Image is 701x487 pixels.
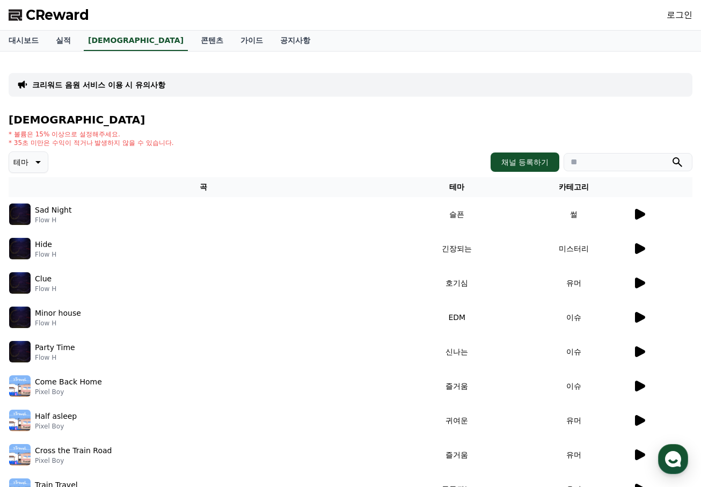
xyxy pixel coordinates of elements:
img: music [9,238,31,259]
th: 곡 [9,177,398,197]
td: 즐거움 [398,438,515,472]
p: Pixel Boy [35,388,102,396]
img: music [9,272,31,294]
p: Pixel Boy [35,422,77,431]
a: 크리워드 음원 서비스 이용 시 유의사항 [32,79,165,90]
td: EDM [398,300,515,335]
a: 대화 [71,340,138,367]
span: 홈 [34,357,40,365]
a: 공지사항 [272,31,319,51]
button: 채널 등록하기 [491,152,559,172]
td: 긴장되는 [398,231,515,266]
p: Half asleep [35,411,77,422]
a: CReward [9,6,89,24]
p: Pixel Boy [35,456,112,465]
button: 테마 [9,151,48,173]
a: 설정 [138,340,206,367]
td: 이슈 [515,335,632,369]
h4: [DEMOGRAPHIC_DATA] [9,114,692,126]
img: music [9,203,31,225]
p: * 35초 미만은 수익이 적거나 발생하지 않을 수 있습니다. [9,139,174,147]
p: Cross the Train Road [35,445,112,456]
th: 카테고리 [515,177,632,197]
span: 설정 [166,357,179,365]
td: 유머 [515,438,632,472]
a: 홈 [3,340,71,367]
p: Flow H [35,319,81,328]
img: music [9,444,31,466]
p: Sad Night [35,205,71,216]
img: music [9,341,31,362]
a: 가이드 [232,31,272,51]
td: 썰 [515,197,632,231]
td: 귀여운 [398,403,515,438]
p: Party Time [35,342,75,353]
td: 호기심 [398,266,515,300]
p: 테마 [13,155,28,170]
img: music [9,410,31,431]
td: 이슈 [515,300,632,335]
p: Flow H [35,216,71,224]
span: 대화 [98,357,111,366]
p: Come Back Home [35,376,102,388]
p: Flow H [35,285,56,293]
p: Flow H [35,250,56,259]
td: 즐거움 [398,369,515,403]
td: 이슈 [515,369,632,403]
td: 유머 [515,266,632,300]
p: Flow H [35,353,75,362]
td: 유머 [515,403,632,438]
a: 콘텐츠 [192,31,232,51]
span: CReward [26,6,89,24]
th: 테마 [398,177,515,197]
img: music [9,307,31,328]
a: 로그인 [667,9,692,21]
td: 슬픈 [398,197,515,231]
p: Hide [35,239,52,250]
a: [DEMOGRAPHIC_DATA] [84,31,188,51]
p: * 볼륨은 15% 이상으로 설정해주세요. [9,130,174,139]
p: Minor house [35,308,81,319]
td: 신나는 [398,335,515,369]
img: music [9,375,31,397]
td: 미스터리 [515,231,632,266]
a: 실적 [47,31,79,51]
p: Clue [35,273,52,285]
